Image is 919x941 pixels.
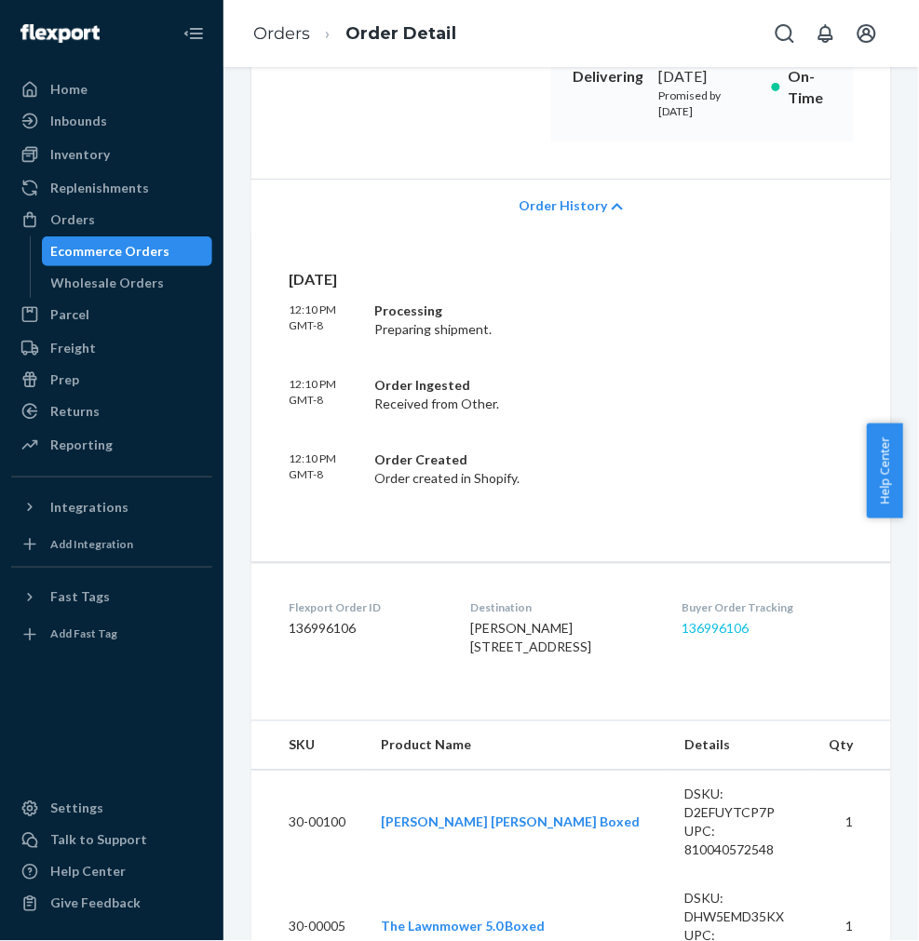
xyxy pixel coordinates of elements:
a: Prep [11,365,212,395]
div: Order Created [375,450,732,469]
dt: Buyer Order Tracking [682,600,854,616]
dt: Flexport Order ID [289,600,441,616]
a: [PERSON_NAME] [PERSON_NAME] Boxed [381,814,641,830]
td: 1 [811,770,891,875]
a: 136996106 [682,621,749,637]
div: Replenishments [50,179,149,197]
a: The Lawnmower 5.0 Boxed [381,919,546,934]
th: Details [670,721,811,771]
dt: Destination [471,600,653,616]
a: Orders [253,23,310,44]
button: Give Feedback [11,889,212,919]
div: Processing [375,302,732,320]
th: SKU [251,721,366,771]
span: Order History [519,196,607,215]
a: Reporting [11,430,212,460]
a: Returns [11,397,212,426]
img: Flexport logo [20,24,100,43]
div: DSKU: D2EFUYTCP7P [685,786,796,823]
p: 12:10 PM GMT-8 [289,450,360,488]
a: Home [11,74,212,104]
button: Open account menu [848,15,885,52]
div: Preparing shipment. [375,302,732,339]
div: Order Ingested [375,376,732,395]
a: Talk to Support [11,826,212,855]
th: Qty [811,721,891,771]
a: Wholesale Orders [42,268,213,298]
p: [DATE] [289,269,854,290]
div: Settings [50,800,103,818]
p: 12:10 PM GMT-8 [289,376,360,413]
div: UPC: 810040572548 [685,823,796,860]
td: 30-00100 [251,770,366,875]
a: Freight [11,333,212,363]
p: On-Time [788,66,831,109]
a: Ecommerce Orders [42,236,213,266]
div: Integrations [50,498,128,517]
a: Parcel [11,300,212,329]
div: Give Feedback [50,894,141,913]
a: Inbounds [11,106,212,136]
span: [PERSON_NAME] [STREET_ADDRESS] [471,621,592,655]
div: Fast Tags [50,588,110,607]
div: Received from Other. [375,376,732,413]
div: Add Fast Tag [50,626,117,642]
div: Parcel [50,305,89,324]
a: Add Integration [11,530,212,559]
div: Orders [50,210,95,229]
a: Inventory [11,140,212,169]
dd: 136996106 [289,620,441,639]
button: Fast Tags [11,583,212,612]
button: Close Navigation [175,15,212,52]
button: Integrations [11,492,212,522]
button: Open Search Box [766,15,804,52]
div: Reporting [50,436,113,454]
ol: breadcrumbs [238,7,471,61]
a: Settings [11,794,212,824]
div: Ecommerce Orders [51,242,170,261]
div: Prep [50,370,79,389]
a: Orders [11,205,212,235]
div: Add Integration [50,536,133,552]
div: [DATE] [659,66,758,87]
div: Inventory [50,145,110,164]
button: Help Center [867,423,903,518]
div: Talk to Support [50,831,147,850]
p: Delivering [574,66,644,87]
div: Inbounds [50,112,107,130]
p: 12:10 PM GMT-8 [289,302,360,339]
div: Order created in Shopify. [375,450,732,488]
div: Freight [50,339,96,357]
a: Order Detail [345,23,456,44]
div: Home [50,80,88,99]
a: Replenishments [11,173,212,203]
a: Add Fast Tag [11,620,212,650]
th: Product Name [366,721,670,771]
div: Wholesale Orders [51,274,165,292]
p: Promised by [DATE] [659,87,758,119]
a: Help Center [11,857,212,887]
div: Help Center [50,863,126,881]
div: DSKU: DHW5EMD35KX [685,890,796,927]
div: Returns [50,402,100,421]
button: Open notifications [807,15,845,52]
